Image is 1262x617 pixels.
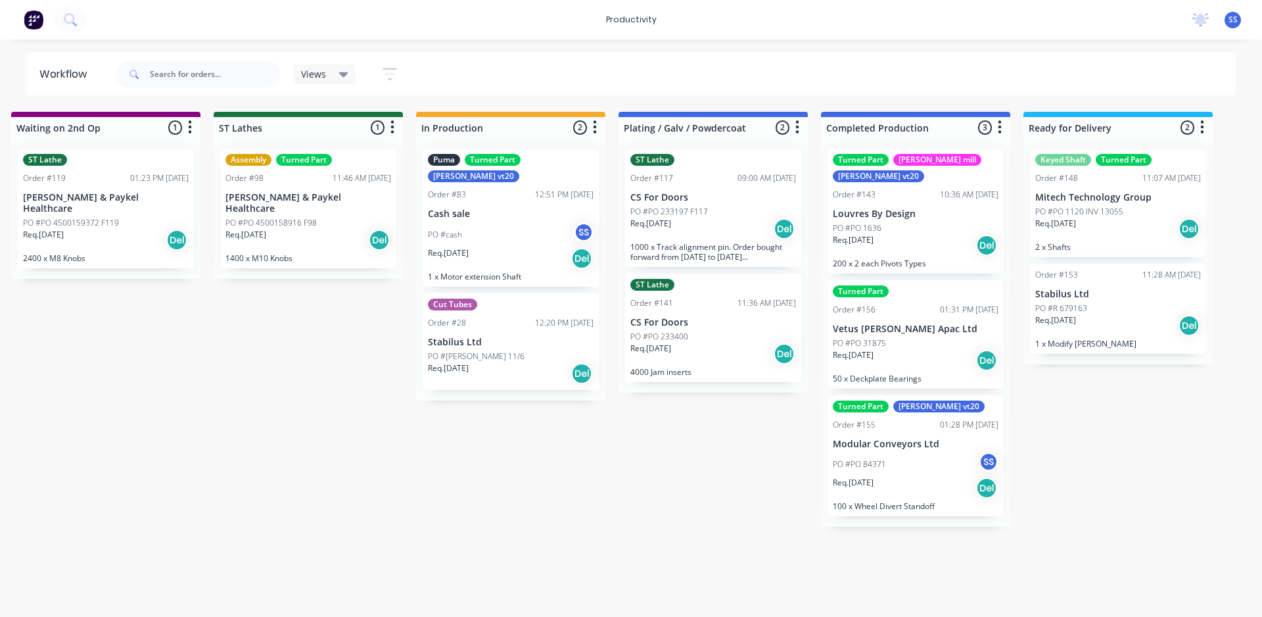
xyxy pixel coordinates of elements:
p: PO #PO 1120 INV 13055 [1035,206,1123,218]
div: SS [979,452,998,472]
div: Order #153 [1035,269,1078,281]
div: Turned PartOrder #15601:31 PM [DATE]Vetus [PERSON_NAME] Apac LtdPO #PO 31875Req.[DATE]Del50 x Dec... [828,280,1004,389]
div: 11:36 AM [DATE] [737,297,796,309]
p: Cash sale [428,209,594,220]
div: 01:23 PM [DATE] [130,172,189,184]
p: Louvres By Design [833,209,998,220]
p: Stabilus Ltd [428,337,594,348]
div: Cut TubesOrder #2812:20 PM [DATE]Stabilus LtdPO #[PERSON_NAME] 11/6Req.[DATE]Del [423,293,599,390]
div: SS [574,222,594,242]
div: 12:51 PM [DATE] [535,189,594,201]
input: Search for orders... [150,61,280,87]
p: PO #PO 84371 [833,458,886,470]
div: Keyed ShaftTurned PartOrder #14811:07 AM [DATE]Mitech Technology GroupPO #PO 1120 INV 13055Req.[D... [1030,149,1206,257]
div: 11:07 AM [DATE] [1142,172,1201,184]
p: 1400 x M10 Knobs [225,253,391,263]
p: 4000 Jam inserts [630,367,796,377]
div: Del [166,230,187,251]
div: ST LatheOrder #14111:36 AM [DATE]CS For DoorsPO #PO 233400Req.[DATE]Del4000 Jam inserts [625,274,801,382]
p: 100 x Wheel Divert Standoff [833,501,998,511]
p: Req. [DATE] [630,343,671,355]
div: [PERSON_NAME] vt20 [893,401,985,412]
div: Turned Part [276,154,332,166]
div: ST Lathe [630,279,674,291]
p: CS For Doors [630,192,796,203]
div: Turned Part [833,285,889,297]
div: Order #155 [833,419,876,431]
div: ST LatheOrder #11709:00 AM [DATE]CS For DoorsPO #PO 233197 F117Req.[DATE]Del1000 x Track alignmen... [625,149,801,267]
div: ST LatheOrder #11901:23 PM [DATE][PERSON_NAME] & Paykel HealthcarePO #PO 4500159372 F119Req.[DATE... [18,149,194,268]
div: [PERSON_NAME] vt20 [833,170,924,182]
p: [PERSON_NAME] & Paykel Healthcare [23,192,189,214]
div: Order #117 [630,172,673,184]
div: 01:31 PM [DATE] [940,304,998,316]
p: 2400 x M8 Knobs [23,253,189,263]
p: PO #PO 1636 [833,222,881,234]
div: Cut Tubes [428,299,477,310]
div: Order #141 [630,297,673,309]
div: AssemblyTurned PartOrder #9811:46 AM [DATE][PERSON_NAME] & Paykel HealthcarePO #PO 4500158916 F98... [220,149,396,268]
p: PO #PO 4500159372 F119 [23,217,119,229]
div: Del [976,235,997,256]
div: Del [1179,315,1200,336]
p: Req. [DATE] [833,477,874,489]
div: Turned Part [833,154,889,166]
div: 12:20 PM [DATE] [535,317,594,329]
p: 2 x Shafts [1035,242,1201,252]
div: Del [571,248,592,269]
p: PO #PO 233400 [630,331,688,343]
div: Order #15311:28 AM [DATE]Stabilus LtdPO #R 679163Req.[DATE]Del1 x Modify [PERSON_NAME] [1030,264,1206,354]
div: Order #156 [833,304,876,316]
p: PO #PO 31875 [833,337,886,349]
div: 10:36 AM [DATE] [940,189,998,201]
div: Keyed Shaft [1035,154,1091,166]
p: Req. [DATE] [428,247,469,259]
p: PO #PO 4500158916 F98 [225,217,317,229]
p: Req. [DATE] [833,234,874,246]
div: Assembly [225,154,271,166]
div: Del [774,343,795,364]
div: Turned Part[PERSON_NAME] vt20Order #15501:28 PM [DATE]Modular Conveyors LtdPO #PO 84371SSReq.[DAT... [828,395,1004,517]
p: Modular Conveyors Ltd [833,439,998,450]
img: Factory [24,10,43,30]
p: Req. [DATE] [225,229,266,241]
div: Order #83 [428,189,466,201]
div: Del [976,478,997,499]
p: Req. [DATE] [23,229,64,241]
div: Turned Part[PERSON_NAME] mill[PERSON_NAME] vt20Order #14310:36 AM [DATE]Louvres By DesignPO #PO 1... [828,149,1004,274]
div: 01:28 PM [DATE] [940,419,998,431]
p: 1 x Motor extension Shaft [428,272,594,282]
p: 1 x Modify [PERSON_NAME] [1035,339,1201,349]
p: Req. [DATE] [630,218,671,230]
div: ST Lathe [23,154,67,166]
p: PO #cash [428,229,462,241]
div: 11:28 AM [DATE] [1142,269,1201,281]
p: 1000 x Track alignment pin. Order bought forward from [DATE] to [DATE] [PERSON_NAME] [630,242,796,262]
div: Del [369,230,390,251]
div: Del [774,218,795,239]
div: Turned Part [465,154,521,166]
p: [PERSON_NAME] & Paykel Healthcare [225,192,391,214]
div: Turned Part [1096,154,1152,166]
div: productivity [599,10,663,30]
p: Req. [DATE] [1035,218,1076,230]
div: Order #119 [23,172,66,184]
p: PO #R 679163 [1035,303,1087,314]
div: Turned Part [833,401,889,412]
p: CS For Doors [630,317,796,328]
p: 200 x 2 each Pivots Types [833,259,998,268]
div: Del [976,350,997,371]
div: ST Lathe [630,154,674,166]
div: Order #148 [1035,172,1078,184]
div: PumaTurned Part[PERSON_NAME] vt20Order #8312:51 PM [DATE]Cash salePO #cashSSReq.[DATE]Del1 x Moto... [423,149,599,287]
div: Puma [428,154,460,166]
p: 50 x Deckplate Bearings [833,374,998,383]
p: Req. [DATE] [1035,314,1076,326]
div: [PERSON_NAME] vt20 [428,170,519,182]
p: Vetus [PERSON_NAME] Apac Ltd [833,324,998,335]
div: 09:00 AM [DATE] [737,172,796,184]
p: Mitech Technology Group [1035,192,1201,203]
span: Views [301,67,326,81]
p: PO #PO 233197 F117 [630,206,708,218]
div: [PERSON_NAME] mill [893,154,981,166]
